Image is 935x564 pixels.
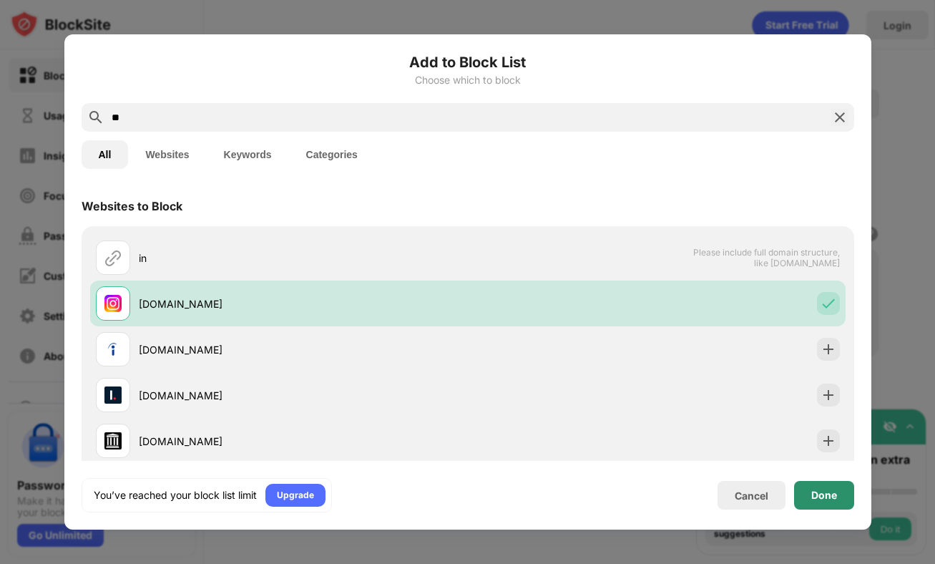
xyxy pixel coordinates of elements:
[104,386,122,404] img: favicons
[139,251,468,266] div: in
[277,488,314,502] div: Upgrade
[139,388,468,403] div: [DOMAIN_NAME]
[128,140,206,169] button: Websites
[104,432,122,449] img: favicons
[139,434,468,449] div: [DOMAIN_NAME]
[289,140,375,169] button: Categories
[82,52,854,73] h6: Add to Block List
[207,140,289,169] button: Keywords
[831,109,848,126] img: search-close
[87,109,104,126] img: search.svg
[104,341,122,358] img: favicons
[94,488,257,502] div: You’ve reached your block list limit
[735,490,768,502] div: Cancel
[82,199,182,213] div: Websites to Block
[82,74,854,86] div: Choose which to block
[139,342,468,357] div: [DOMAIN_NAME]
[139,296,468,311] div: [DOMAIN_NAME]
[104,295,122,312] img: favicons
[104,249,122,266] img: url.svg
[692,247,840,268] span: Please include full domain structure, like [DOMAIN_NAME]
[82,140,129,169] button: All
[811,490,837,501] div: Done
